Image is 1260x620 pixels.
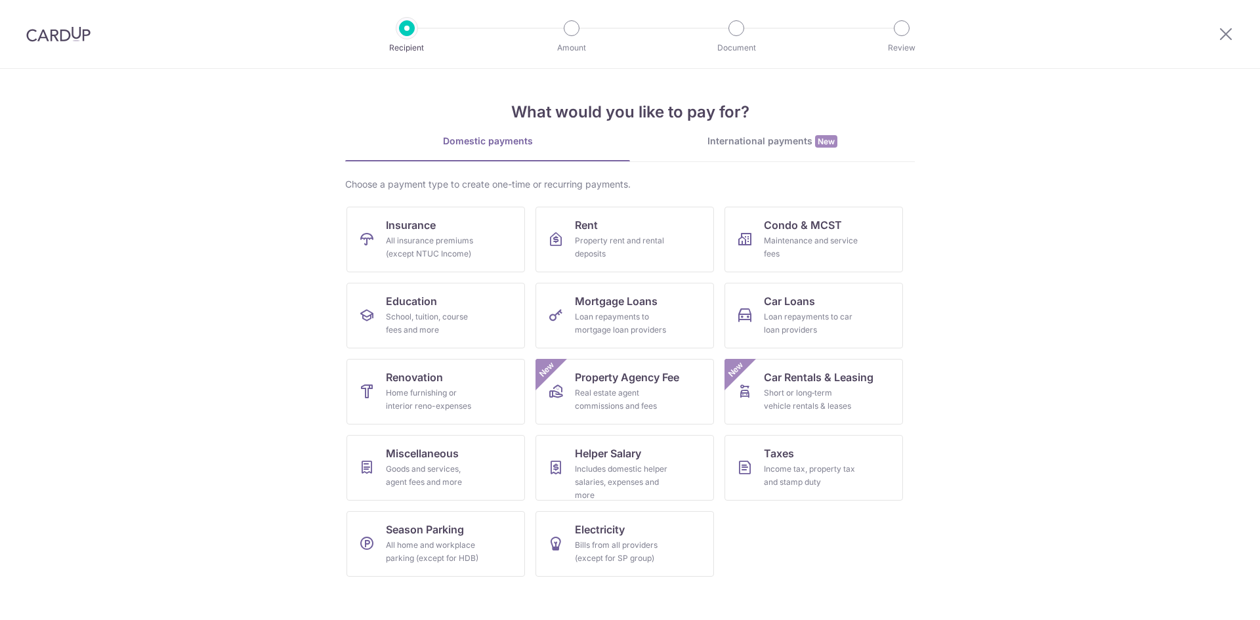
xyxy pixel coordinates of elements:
[386,293,437,309] span: Education
[386,539,480,565] div: All home and workplace parking (except for HDB)
[630,134,915,148] div: International payments
[358,41,455,54] p: Recipient
[575,369,679,385] span: Property Agency Fee
[764,293,815,309] span: Car Loans
[764,234,858,260] div: Maintenance and service fees
[346,511,525,577] a: Season ParkingAll home and workplace parking (except for HDB)
[346,283,525,348] a: EducationSchool, tuition, course fees and more
[386,522,464,537] span: Season Parking
[535,435,714,501] a: Helper SalaryIncludes domestic helper salaries, expenses and more
[725,359,747,381] span: New
[386,445,459,461] span: Miscellaneous
[386,386,480,413] div: Home furnishing or interior reno-expenses
[345,100,915,124] h4: What would you like to pay for?
[346,435,525,501] a: MiscellaneousGoods and services, agent fees and more
[345,178,915,191] div: Choose a payment type to create one-time or recurring payments.
[575,386,669,413] div: Real estate agent commissions and fees
[345,134,630,148] div: Domestic payments
[764,310,858,337] div: Loan repayments to car loan providers
[386,463,480,489] div: Goods and services, agent fees and more
[535,511,714,577] a: ElectricityBills from all providers (except for SP group)
[575,522,625,537] span: Electricity
[575,234,669,260] div: Property rent and rental deposits
[764,463,858,489] div: Income tax, property tax and stamp duty
[575,217,598,233] span: Rent
[386,234,480,260] div: All insurance premiums (except NTUC Income)
[386,310,480,337] div: School, tuition, course fees and more
[724,359,903,424] a: Car Rentals & LeasingShort or long‑term vehicle rentals & leasesNew
[346,359,525,424] a: RenovationHome furnishing or interior reno-expenses
[764,217,842,233] span: Condo & MCST
[386,369,443,385] span: Renovation
[688,41,785,54] p: Document
[853,41,950,54] p: Review
[346,207,525,272] a: InsuranceAll insurance premiums (except NTUC Income)
[764,369,873,385] span: Car Rentals & Leasing
[575,310,669,337] div: Loan repayments to mortgage loan providers
[575,463,669,502] div: Includes domestic helper salaries, expenses and more
[724,283,903,348] a: Car LoansLoan repayments to car loan providers
[523,41,620,54] p: Amount
[575,293,658,309] span: Mortgage Loans
[535,359,714,424] a: Property Agency FeeReal estate agent commissions and feesNew
[764,386,858,413] div: Short or long‑term vehicle rentals & leases
[815,135,837,148] span: New
[535,283,714,348] a: Mortgage LoansLoan repayments to mortgage loan providers
[386,217,436,233] span: Insurance
[536,359,558,381] span: New
[724,435,903,501] a: TaxesIncome tax, property tax and stamp duty
[575,539,669,565] div: Bills from all providers (except for SP group)
[724,207,903,272] a: Condo & MCSTMaintenance and service fees
[764,445,794,461] span: Taxes
[26,26,91,42] img: CardUp
[575,445,641,461] span: Helper Salary
[535,207,714,272] a: RentProperty rent and rental deposits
